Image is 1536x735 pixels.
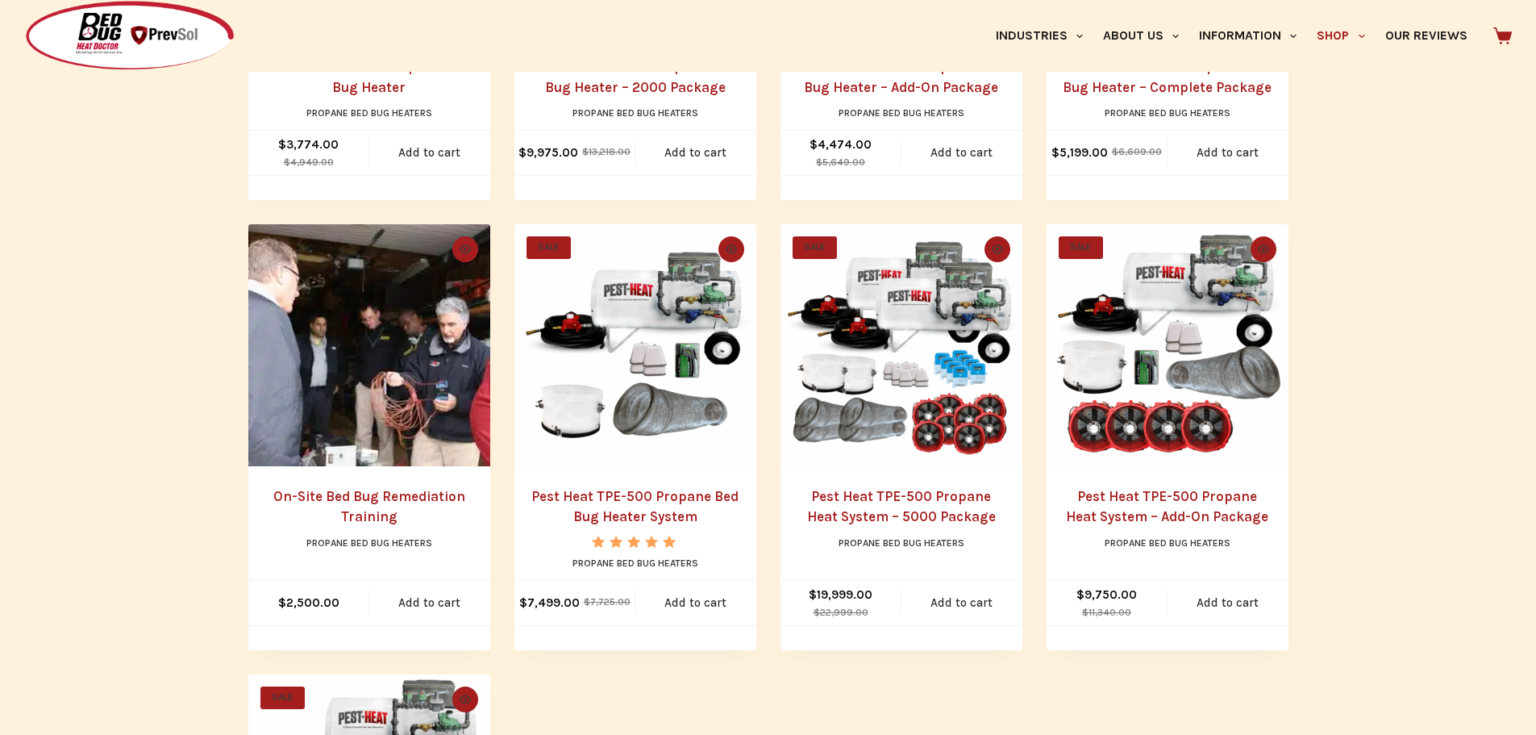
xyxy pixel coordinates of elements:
[519,595,580,610] bdi: 7,499.00
[278,137,286,152] span: $
[1168,581,1288,625] a: Add to cart: “Pest Heat TPE-500 Propane Heat System - Add-On Package”
[816,157,822,168] span: $
[572,558,698,569] a: Propane Bed Bug Heaters
[1063,58,1272,95] a: Black Widow 800 Propane Bed Bug Heater – Complete Package
[284,157,290,168] span: $
[592,536,678,585] span: Rated out of 5
[1047,224,1288,466] a: Pest Heat TPE-500 Propane Heat System - Add-On Package
[793,236,837,259] span: SALE
[452,687,478,712] button: Quick view toggle
[306,537,432,549] a: Propane Bed Bug Heaters
[1082,607,1131,618] bdi: 11,340.00
[369,581,490,625] a: Add to cart: “On-Site Bed Bug Remediation Training”
[801,58,1001,95] a: Black Widow 800 Propane Bed Bug Heater – Add-On Package
[901,131,1022,175] a: Add to cart: “Black Widow 800 Propane Bed Bug Heater - Add-On Package”
[582,146,631,157] bdi: 13,218.00
[810,137,818,152] span: $
[452,236,478,262] button: Quick view toggle
[518,145,578,160] bdi: 9,975.00
[514,224,756,466] a: Pest Heat TPE-500 Propane Bed Bug Heater System
[248,224,490,466] a: On-Site Bed Bug Remediation Training
[584,596,631,608] bdi: 7,725.00
[369,131,490,175] a: Add to cart: “Black Widow 800 Propane Bed Bug Heater”
[816,157,865,168] bdi: 5,649.00
[278,137,339,152] bdi: 3,774.00
[1082,607,1089,618] span: $
[1059,236,1103,259] span: SALE
[839,537,964,549] a: Propane Bed Bug Heaters
[984,236,1010,262] button: Quick view toggle
[535,58,735,95] a: Black Widow 800 Propane Bed Bug Heater – 2000 Package
[635,131,756,175] a: Add to cart: “Black Widow 800 Propane Bed Bug Heater - 2000 Package”
[901,581,1022,625] a: Add to cart: “Pest Heat TPE-500 Propane Heat System - 5000 Package”
[810,137,872,152] bdi: 4,474.00
[584,596,590,608] span: $
[269,58,468,95] a: Black Widow 800 Propane Bed Bug Heater
[814,607,868,618] bdi: 22,999.00
[1076,587,1084,602] span: $
[278,595,339,610] bdi: 2,500.00
[1112,146,1118,157] span: $
[1112,146,1162,157] bdi: 6,609.00
[13,6,61,55] button: Open LiveChat chat widget
[527,236,571,259] span: SALE
[1076,587,1137,602] bdi: 9,750.00
[1251,236,1276,262] button: Quick view toggle
[582,146,589,157] span: $
[260,687,305,709] span: SALE
[1105,537,1230,549] a: Propane Bed Bug Heaters
[518,145,527,160] span: $
[1168,131,1288,175] a: Add to cart: “Black Widow 800 Propane Bed Bug Heater - Complete Package”
[531,488,739,525] a: Pest Heat TPE-500 Propane Bed Bug Heater System
[635,581,756,625] a: Add to cart: “Pest Heat TPE-500 Propane Bed Bug Heater System”
[284,157,334,168] bdi: 4,949.00
[809,587,872,602] bdi: 19,999.00
[809,587,817,602] span: $
[1051,145,1108,160] bdi: 5,199.00
[1066,488,1268,525] a: Pest Heat TPE-500 Propane Heat System – Add-On Package
[1105,107,1230,119] a: Propane Bed Bug Heaters
[592,536,678,548] div: Rated 5.00 out of 5
[807,488,996,525] a: Pest Heat TPE-500 Propane Heat System – 5000 Package
[780,224,1022,466] a: Pest Heat TPE-500 Propane Heat System - 5000 Package
[306,107,432,119] a: Propane Bed Bug Heaters
[273,488,465,525] a: On-Site Bed Bug Remediation Training
[278,595,286,610] span: $
[572,107,698,119] a: Propane Bed Bug Heaters
[519,595,527,610] span: $
[1051,145,1059,160] span: $
[718,236,744,262] button: Quick view toggle
[814,607,820,618] span: $
[839,107,964,119] a: Propane Bed Bug Heaters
